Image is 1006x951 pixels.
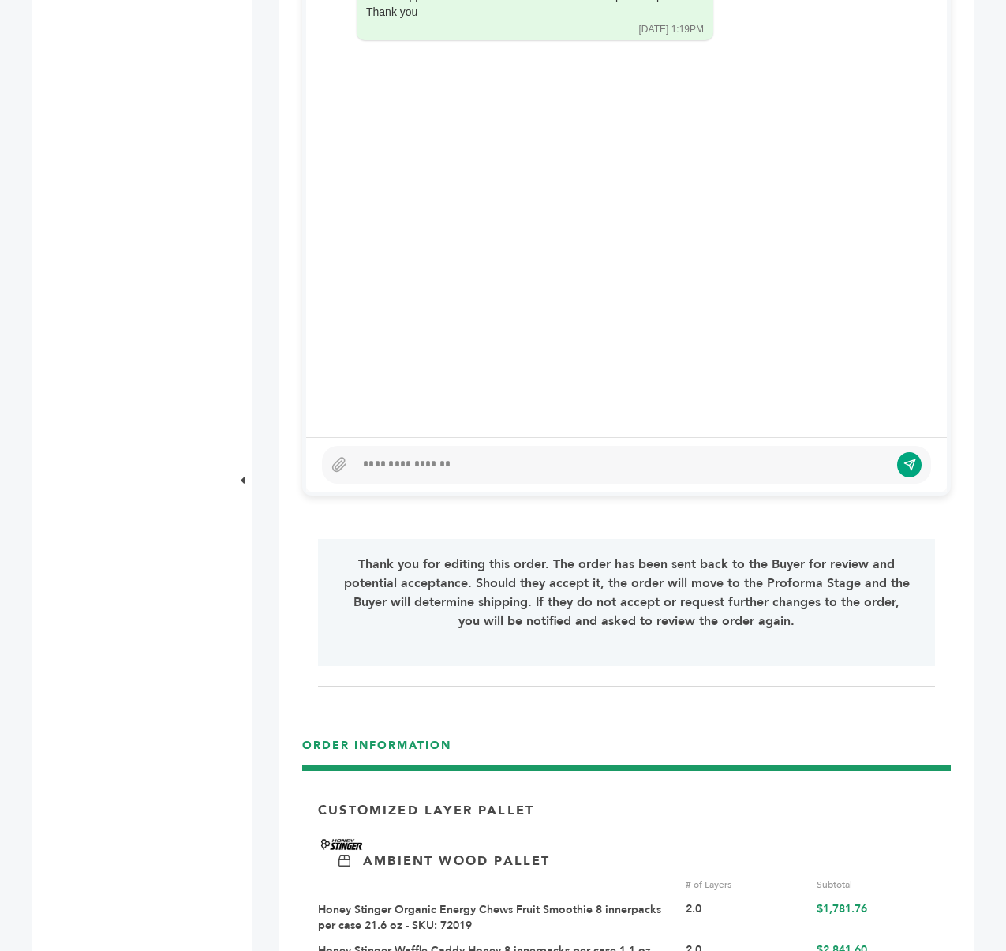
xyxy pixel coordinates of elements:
[338,855,350,867] img: Ambient
[318,902,661,933] a: Honey Stinger Organic Energy Chews Fruit Smoothie 8 innerpacks per case 21.6 oz - SKU: 72019
[817,902,935,933] div: $1,781.76
[686,878,804,892] div: # of Layers
[318,837,365,852] img: Brand Name
[817,878,935,892] div: Subtotal
[318,802,534,819] p: Customized Layer Pallet
[363,852,550,870] p: Ambient Wood Pallet
[342,555,910,631] p: Thank you for editing this order. The order has been sent back to the Buyer for review and potent...
[302,738,951,766] h3: ORDER INFORMATION
[686,902,804,933] div: 2.0
[639,23,704,36] div: [DATE] 1:19PM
